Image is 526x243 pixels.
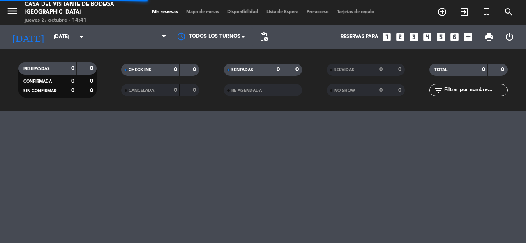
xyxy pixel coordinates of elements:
[482,7,491,17] i: turned_in_not
[6,5,18,17] i: menu
[443,86,507,95] input: Filtrar por nombre...
[504,7,514,17] i: search
[395,32,406,42] i: looks_two
[434,68,447,72] span: TOTAL
[484,32,494,42] span: print
[71,78,74,84] strong: 0
[25,0,125,16] div: Casa del Visitante de Bodega [GEOGRAPHIC_DATA]
[193,87,198,93] strong: 0
[436,32,446,42] i: looks_5
[259,32,269,42] span: pending_actions
[437,7,447,17] i: add_circle_outline
[148,10,182,14] span: Mis reservas
[182,10,223,14] span: Mapa de mesas
[333,10,378,14] span: Tarjetas de regalo
[434,85,443,95] i: filter_list
[90,66,95,71] strong: 0
[76,32,86,42] i: arrow_drop_down
[129,89,154,93] span: CANCELADA
[422,32,433,42] i: looks_4
[231,68,253,72] span: SENTADAS
[302,10,333,14] span: Pre-acceso
[129,68,151,72] span: CHECK INS
[379,87,383,93] strong: 0
[174,87,177,93] strong: 0
[25,16,125,25] div: jueves 2. octubre - 14:41
[398,87,403,93] strong: 0
[501,67,506,73] strong: 0
[174,67,177,73] strong: 0
[23,67,50,71] span: RESERVADAS
[505,32,514,42] i: power_settings_new
[381,32,392,42] i: looks_one
[23,79,52,84] span: CONFIRMADA
[90,88,95,93] strong: 0
[23,89,56,93] span: SIN CONFIRMAR
[6,28,50,46] i: [DATE]
[295,67,300,73] strong: 0
[71,88,74,93] strong: 0
[334,68,354,72] span: SERVIDAS
[408,32,419,42] i: looks_3
[379,67,383,73] strong: 0
[90,78,95,84] strong: 0
[277,67,280,73] strong: 0
[262,10,302,14] span: Lista de Espera
[398,67,403,73] strong: 0
[341,34,378,40] span: Reservas para
[482,67,485,73] strong: 0
[459,7,469,17] i: exit_to_app
[6,5,18,20] button: menu
[193,67,198,73] strong: 0
[499,25,520,49] div: LOG OUT
[71,66,74,71] strong: 0
[223,10,262,14] span: Disponibilidad
[463,32,473,42] i: add_box
[334,89,355,93] span: NO SHOW
[231,89,262,93] span: RE AGENDADA
[449,32,460,42] i: looks_6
